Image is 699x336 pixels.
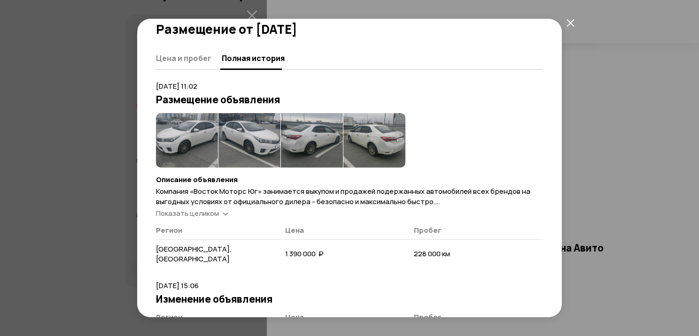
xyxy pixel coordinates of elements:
h3: Размещение объявления [156,93,543,106]
a: Показать целиком [156,208,228,218]
span: 228 000 км [414,249,450,259]
span: Цена и пробег [156,53,211,63]
img: 1.QmGtV7aMGKQZdOZKHEo6Oc887soox47rLpDbvH_F3-4vw4-6I5DbuH7MirIvzd3ufZDduhs.5L2tYUe1PjzX0Oc1l5HVLuO... [156,113,218,168]
span: 1 390 000 ₽ [285,249,324,259]
h3: Изменение объявления [156,293,543,305]
span: Регион [156,312,182,322]
span: Цена [285,225,304,235]
span: Пробег [414,312,442,322]
span: Регион [156,225,182,235]
h2: Размещение от [DATE] [156,22,543,36]
img: 1.S7uCl7aMEX42tO-QM5gXjeH85xAEBNRpUlWBaFJQ0mEAUIdoDAfUNQYN3WAAA9dkA1XcNTQ.d7LhK7bMRBaYXb30o64e1Xg... [218,113,280,168]
img: 1.NfVjrraMbzDXjZHe0t0EyQDFmV7gaK4m4zSuLuE9-Hzhb6p9tz6uKbRsrSu0NakqtzqoKtU.22NOR_aOPZm--Kpa_2lkQNE... [343,113,405,168]
span: Пробег [414,225,442,235]
span: Показать целиком [156,208,219,218]
p: [DATE] 11:02 [156,81,543,92]
img: 1.vxr137aM5d9B_BsxRLiES5e0E7F6SXWXe04hkiAacMJ3HnOXeklzwXZEcsQiTyXDIUhykEM._4ccQDRqiMa9ImHLcckw2ib... [281,113,343,168]
h4: Описание объявления [156,175,543,184]
span: [GEOGRAPHIC_DATA], [GEOGRAPHIC_DATA] [156,244,232,264]
button: закрыть [562,14,579,31]
p: [DATE] 15:06 [156,281,543,291]
span: Цена [285,312,304,322]
span: Полная история [222,53,285,63]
